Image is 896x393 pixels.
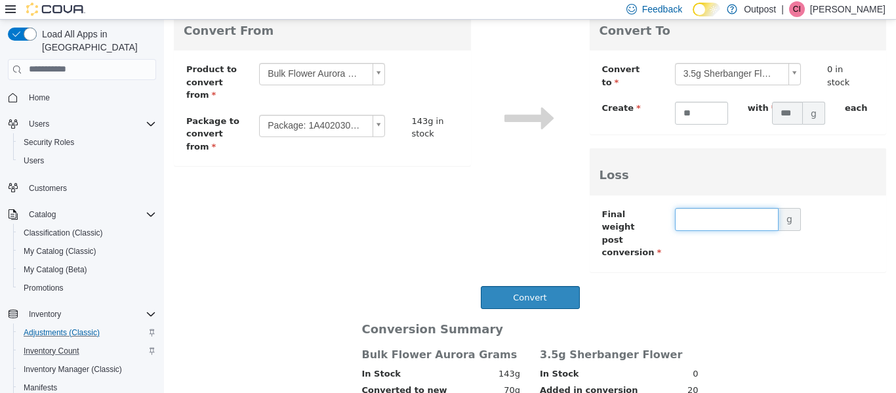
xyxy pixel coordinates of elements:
[18,343,85,359] a: Inventory Count
[781,1,784,17] p: |
[18,280,156,296] span: Promotions
[13,323,161,342] button: Adjustments (Classic)
[18,225,156,241] span: Classification (Classic)
[18,262,156,278] span: My Catalog (Beta)
[24,179,156,196] span: Customers
[24,180,72,196] a: Customers
[793,1,801,17] span: CI
[198,329,357,341] h4: Bulk Flower Aurora Grams
[18,153,156,169] span: Users
[24,228,103,238] span: Classification (Classic)
[376,348,415,361] label: In Stock
[438,190,498,238] span: Final weight post conversion
[642,3,682,16] span: Feedback
[37,28,156,54] span: Load All Apps in [GEOGRAPHIC_DATA]
[18,243,156,259] span: My Catalog (Classic)
[22,96,75,132] span: Package to convert from
[3,88,161,107] button: Home
[511,43,637,66] a: 3.5g Sherbanger Flower
[789,1,805,17] div: Cynthia Izon
[24,264,87,275] span: My Catalog (Beta)
[26,3,85,16] img: Cova
[523,364,535,377] span: 20
[13,224,161,242] button: Classification (Classic)
[29,93,50,103] span: Home
[18,134,79,150] a: Security Roles
[29,119,49,129] span: Users
[18,362,127,377] a: Inventory Manager (Classic)
[3,205,161,224] button: Catalog
[24,116,156,132] span: Users
[24,383,57,393] span: Manifests
[24,283,64,293] span: Promotions
[18,134,156,150] span: Security Roles
[18,325,156,341] span: Adjustments (Classic)
[436,149,713,162] h3: Loss
[13,152,161,170] button: Users
[24,364,122,375] span: Inventory Manager (Classic)
[198,348,237,361] label: In Stock
[438,45,476,68] span: Convert to
[584,83,612,93] span: with
[615,188,637,211] span: g
[18,243,102,259] a: My Catalog (Classic)
[24,155,44,166] span: Users
[13,342,161,360] button: Inventory Count
[529,348,534,361] span: 0
[29,183,67,194] span: Customers
[13,260,161,279] button: My Catalog (Beta)
[247,95,287,121] div: 143g in stock
[3,305,161,323] button: Inventory
[13,133,161,152] button: Security Roles
[29,209,56,220] span: Catalog
[639,82,661,105] span: g
[376,329,535,341] h4: 3.5g Sherbanger Flower
[681,83,704,93] span: each
[96,44,203,65] span: Bulk Flower Aurora Grams
[438,83,477,93] span: Create
[693,3,720,16] input: Dark Mode
[512,44,619,65] span: 3.5g Sherbanger Flower
[198,364,283,377] label: Converted to new
[18,225,108,241] a: Classification (Classic)
[24,246,96,257] span: My Catalog (Classic)
[436,5,713,18] h3: Convert To
[95,43,221,66] a: Bulk Flower Aurora Grams
[663,43,703,69] div: 0 in stock
[18,343,156,359] span: Inventory Count
[18,280,69,296] a: Promotions
[29,309,61,320] span: Inventory
[24,116,54,132] button: Users
[744,1,776,17] p: Outpost
[810,1,886,17] p: [PERSON_NAME]
[24,90,55,106] a: Home
[18,153,49,169] a: Users
[198,303,357,316] h3: Conversion Summary
[335,348,356,361] span: 143g
[96,96,203,117] span: Package: 1A4020300003841000016854
[693,16,693,17] span: Dark Mode
[18,325,105,341] a: Adjustments (Classic)
[13,279,161,297] button: Promotions
[22,45,73,80] span: Product to convert from
[24,306,156,322] span: Inventory
[13,360,161,379] button: Inventory Manager (Classic)
[3,115,161,133] button: Users
[18,362,156,377] span: Inventory Manager (Classic)
[340,364,356,377] span: 70g
[24,306,66,322] button: Inventory
[24,89,156,106] span: Home
[24,327,100,338] span: Adjustments (Classic)
[95,95,221,117] a: Package: 1A4020300003841000016854
[24,137,74,148] span: Security Roles
[24,207,61,222] button: Catalog
[3,178,161,197] button: Customers
[13,242,161,260] button: My Catalog (Classic)
[20,5,297,18] h3: Convert From
[18,262,92,278] a: My Catalog (Beta)
[24,346,79,356] span: Inventory Count
[376,364,474,377] label: Added in conversion
[24,207,156,222] span: Catalog
[317,266,416,289] button: Convert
